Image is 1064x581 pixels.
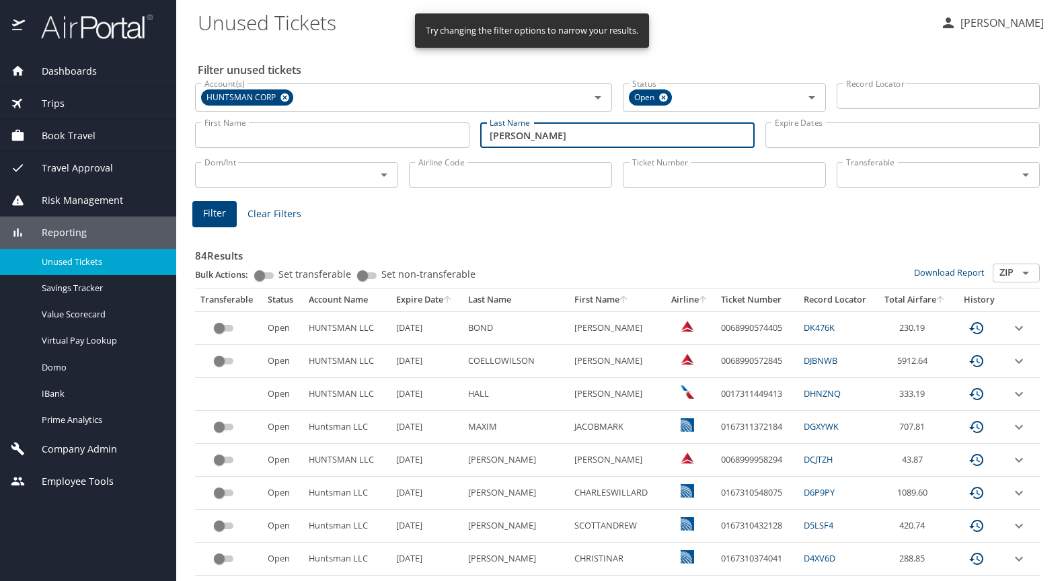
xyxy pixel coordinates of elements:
span: Clear Filters [248,206,301,223]
td: 5912.64 [876,345,953,378]
td: 0167310374041 [716,543,798,576]
td: [DATE] [391,345,463,378]
img: United Airlines [681,484,694,498]
td: [DATE] [391,477,463,510]
td: Open [262,411,303,444]
span: Savings Tracker [42,282,160,295]
img: Delta Airlines [681,352,694,366]
span: Unused Tickets [42,256,160,268]
td: SCOTTANDREW [569,510,664,543]
button: sort [699,296,708,305]
span: Travel Approval [25,161,113,176]
td: Open [262,477,303,510]
th: Total Airfare [876,288,953,311]
td: Huntsman LLC [303,411,390,444]
span: Value Scorecard [42,308,160,321]
button: sort [936,296,946,305]
td: [DATE] [391,378,463,411]
td: 0167310548075 [716,477,798,510]
span: Prime Analytics [42,414,160,426]
a: DCJTZH [804,453,833,465]
td: Open [262,444,303,477]
td: [PERSON_NAME] [569,311,664,344]
td: 707.81 [876,411,953,444]
span: Company Admin [25,442,117,457]
td: [PERSON_NAME] [569,444,664,477]
h3: 84 Results [195,240,1040,264]
td: Open [262,543,303,576]
button: expand row [1011,485,1027,501]
td: Open [262,311,303,344]
td: 0068999958294 [716,444,798,477]
td: [PERSON_NAME] [463,444,569,477]
img: United Airlines [681,517,694,531]
img: icon-airportal.png [12,13,26,40]
th: Account Name [303,288,390,311]
div: Open [629,89,672,106]
td: JACOBMARK [569,411,664,444]
td: COELLOWILSON [463,345,569,378]
th: Expire Date [391,288,463,311]
th: Airline [664,288,716,311]
td: 0167311372184 [716,411,798,444]
button: expand row [1011,386,1027,402]
td: Open [262,345,303,378]
th: Status [262,288,303,311]
span: Filter [203,205,226,222]
span: Open [629,91,662,105]
button: expand row [1011,419,1027,435]
button: Open [1016,165,1035,184]
td: Open [262,378,303,411]
td: [DATE] [391,510,463,543]
button: Open [588,88,607,107]
span: Dashboards [25,64,97,79]
a: DK476K [804,321,835,334]
a: Download Report [914,266,985,278]
h2: Filter unused tickets [198,59,1042,81]
button: Open [375,165,393,184]
td: 420.74 [876,510,953,543]
img: Delta Airlines [681,451,694,465]
a: DJBNWB [804,354,837,366]
td: [PERSON_NAME] [463,510,569,543]
td: 0068990572845 [716,345,798,378]
td: 0167310432128 [716,510,798,543]
span: Risk Management [25,193,123,208]
a: DHNZNQ [804,387,841,399]
button: Clear Filters [242,202,307,227]
td: [PERSON_NAME] [463,477,569,510]
div: Try changing the filter options to narrow your results. [426,17,638,44]
td: HUNTSMAN LLC [303,378,390,411]
a: D5LSF4 [804,519,833,531]
span: Virtual Pay Lookup [42,334,160,347]
td: 43.87 [876,444,953,477]
td: [DATE] [391,444,463,477]
td: [DATE] [391,411,463,444]
span: HUNTSMAN CORP [201,91,284,105]
button: Filter [192,201,237,227]
td: [DATE] [391,543,463,576]
td: 230.19 [876,311,953,344]
span: Set transferable [278,270,351,279]
img: United Airlines [681,550,694,564]
td: HALL [463,378,569,411]
th: Last Name [463,288,569,311]
td: HUNTSMAN LLC [303,345,390,378]
span: Employee Tools [25,474,114,489]
th: History [954,288,1005,311]
img: airportal-logo.png [26,13,153,40]
td: Huntsman LLC [303,510,390,543]
td: Open [262,510,303,543]
div: Transferable [200,294,257,306]
a: D6P9PY [804,486,835,498]
h1: Unused Tickets [198,1,929,43]
span: Set non-transferable [381,270,476,279]
td: Huntsman LLC [303,543,390,576]
td: BOND [463,311,569,344]
a: D4XV6D [804,552,835,564]
span: Domo [42,361,160,374]
button: expand row [1011,452,1027,468]
td: [PERSON_NAME] [569,378,664,411]
th: First Name [569,288,664,311]
button: expand row [1011,320,1027,336]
